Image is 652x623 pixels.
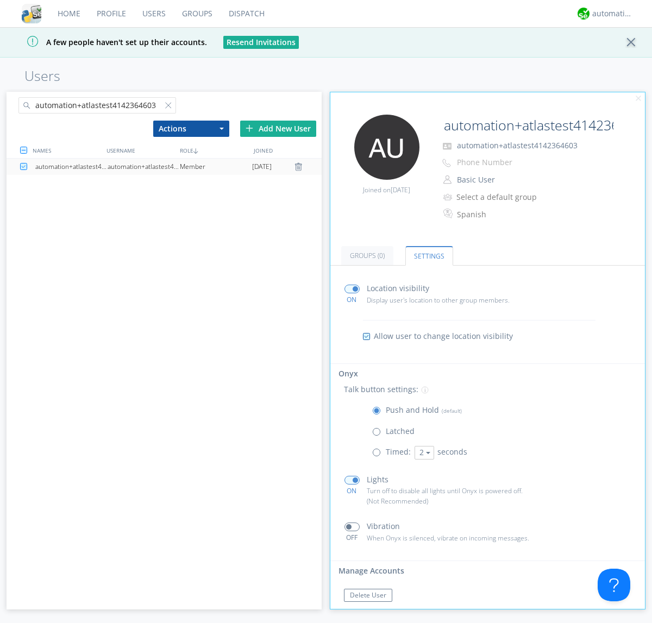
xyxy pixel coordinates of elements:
[367,486,547,496] p: Turn off to disable all lights until Onyx is powered off.
[246,124,253,132] img: plus.svg
[344,383,418,395] p: Talk button settings:
[374,331,513,342] span: Allow user to change location visibility
[443,190,454,204] img: icon-alert-users-thin-outline.svg
[7,159,322,175] a: automation+atlastest4142364603automation+atlastest4142364603Member[DATE]
[457,209,548,220] div: Spanish
[341,246,393,265] a: Groups (0)
[635,95,642,103] img: cancel.svg
[22,4,41,23] img: cddb5a64eb264b2086981ab96f4c1ba7
[35,159,108,175] div: automation+atlastest4142364603
[440,115,615,136] input: Name
[592,8,633,19] div: automation+atlas
[391,185,410,194] span: [DATE]
[367,533,547,543] p: When Onyx is silenced, vibrate on incoming messages.
[363,185,410,194] span: Joined on
[367,295,547,305] p: Display user's location to other group members.
[153,121,229,137] button: Actions
[354,115,419,180] img: 373638.png
[252,159,272,175] span: [DATE]
[578,8,590,20] img: d2d01cd9b4174d08988066c6d424eccd
[367,496,547,506] p: (Not Recommended)
[8,37,207,47] span: A few people haven't set up their accounts.
[340,295,364,304] div: ON
[386,446,411,458] p: Timed:
[439,407,462,414] span: (default)
[598,569,630,601] iframe: Toggle Customer Support
[108,159,180,175] div: automation+atlastest4142364603
[437,446,467,457] span: seconds
[240,121,316,137] div: Add New User
[457,140,578,150] span: automation+atlastest4142364603
[30,142,103,158] div: NAMES
[405,246,453,266] a: Settings
[223,36,299,49] button: Resend Invitations
[340,486,364,495] div: ON
[367,282,429,294] p: Location visibility
[104,142,177,158] div: USERNAME
[386,404,462,416] p: Push and Hold
[443,175,452,184] img: person-outline.svg
[442,159,451,167] img: phone-outline.svg
[415,446,434,460] button: 2
[340,533,364,542] div: OFF
[251,142,324,158] div: JOINED
[177,142,250,158] div: ROLE
[453,172,562,187] button: Basic User
[367,474,388,486] p: Lights
[18,97,176,114] input: Search users
[344,589,392,602] button: Delete User
[367,520,400,532] p: Vibration
[443,207,454,220] img: In groups with Translation enabled, this user's messages will be automatically translated to and ...
[386,425,415,437] p: Latched
[180,159,252,175] div: Member
[456,192,547,203] div: Select a default group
